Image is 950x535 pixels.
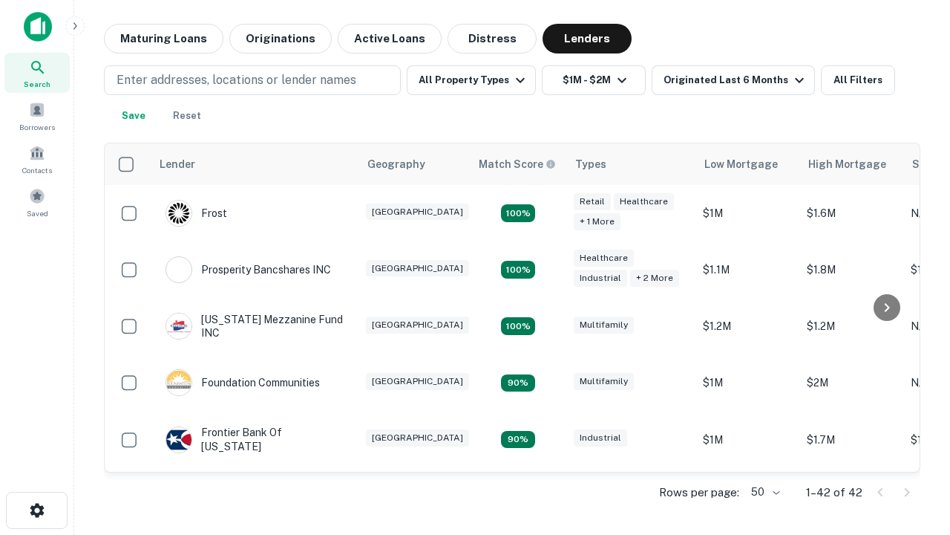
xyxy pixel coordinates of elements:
td: $1.7M [799,411,903,467]
span: Contacts [22,164,52,176]
th: Capitalize uses an advanced AI algorithm to match your search with the best lender. The match sco... [470,143,566,185]
div: [GEOGRAPHIC_DATA] [366,429,469,447]
th: Geography [358,143,470,185]
th: High Mortgage [799,143,903,185]
th: Low Mortgage [695,143,799,185]
img: capitalize-icon.png [24,12,52,42]
button: Reset [163,101,211,131]
p: Enter addresses, locations or lender names [117,71,356,89]
td: $1.1M [695,241,799,298]
div: Prosperity Bancshares INC [166,256,331,283]
p: Rows per page: [659,484,739,502]
th: Lender [151,143,358,185]
button: Originations [229,24,332,53]
a: Contacts [4,139,70,179]
div: Types [575,155,606,173]
div: Capitalize uses an advanced AI algorithm to match your search with the best lender. The match sco... [479,156,556,172]
div: Matching Properties: 5, hasApolloMatch: undefined [501,204,535,222]
button: All Filters [821,65,895,95]
div: 50 [745,481,782,503]
iframe: Chat Widget [876,416,950,487]
div: [US_STATE] Mezzanine Fund INC [166,313,344,340]
td: $1.2M [799,298,903,354]
td: $1.8M [799,241,903,298]
div: Industrial [574,429,627,447]
div: Retail [574,193,611,210]
h6: Match Score [479,156,553,172]
span: Borrowers [19,121,55,133]
button: Originated Last 6 Months [652,65,815,95]
button: Save your search to get updates of matches that match your search criteria. [110,101,157,131]
button: $1M - $2M [542,65,646,95]
div: [GEOGRAPHIC_DATA] [366,204,469,221]
td: $1M [695,354,799,411]
img: picture [166,427,191,453]
div: Frost [166,200,227,227]
div: Originated Last 6 Months [664,71,808,89]
div: Foundation Communities [166,369,320,396]
div: Healthcare [574,250,634,267]
td: $1.4M [695,468,799,525]
th: Types [566,143,695,185]
td: $1.2M [695,298,799,354]
td: $1.4M [799,468,903,525]
a: Search [4,53,70,93]
div: Matching Properties: 4, hasApolloMatch: undefined [501,374,535,392]
div: Matching Properties: 5, hasApolloMatch: undefined [501,317,535,335]
div: Matching Properties: 4, hasApolloMatch: undefined [501,431,535,449]
button: Maturing Loans [104,24,223,53]
button: All Property Types [407,65,536,95]
div: Industrial [574,270,627,287]
div: Multifamily [574,317,634,334]
button: Distress [448,24,537,53]
p: 1–42 of 42 [806,484,862,502]
button: Enter addresses, locations or lender names [104,65,401,95]
td: $2M [799,354,903,411]
div: + 2 more [630,270,679,287]
div: [GEOGRAPHIC_DATA] [366,317,469,334]
div: Low Mortgage [704,155,778,173]
span: Saved [27,207,48,219]
div: + 1 more [574,213,620,230]
span: Search [24,78,50,90]
td: $1M [695,411,799,467]
button: Lenders [543,24,632,53]
td: $1.6M [799,185,903,241]
div: [GEOGRAPHIC_DATA] [366,373,469,390]
div: High Mortgage [808,155,886,173]
div: Lender [160,155,195,173]
img: picture [166,370,191,395]
div: Multifamily [574,373,634,390]
div: Frontier Bank Of [US_STATE] [166,426,344,453]
button: Active Loans [338,24,442,53]
td: $1M [695,185,799,241]
a: Saved [4,182,70,222]
div: Matching Properties: 8, hasApolloMatch: undefined [501,261,535,279]
div: Geography [367,155,425,173]
img: picture [166,257,191,282]
img: picture [166,201,191,226]
img: picture [166,314,191,339]
a: Borrowers [4,96,70,136]
div: Healthcare [614,193,674,210]
div: [GEOGRAPHIC_DATA] [366,260,469,277]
